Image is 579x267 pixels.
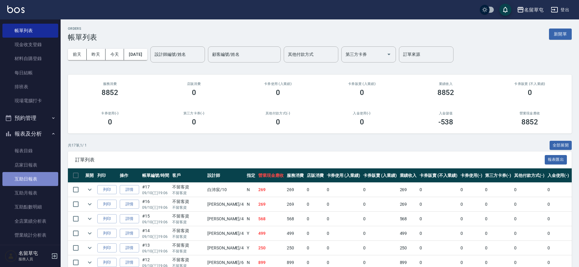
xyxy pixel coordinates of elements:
h2: 業績收入 [411,82,480,86]
h3: 0 [192,88,196,97]
td: 499 [398,226,418,241]
td: 0 [362,212,398,226]
a: 互助點數明細 [2,200,58,214]
td: 0 [459,226,484,241]
td: #15 [141,212,171,226]
a: 店家日報表 [2,158,58,172]
a: 每日結帳 [2,66,58,80]
h2: 營業現金應收 [495,111,564,115]
td: 499 [285,226,305,241]
td: 0 [513,241,546,255]
button: 報表匯出 [545,155,567,164]
td: 250 [257,241,285,255]
td: 269 [285,197,305,211]
th: 服務消費 [285,168,305,183]
h5: 名留草屯 [18,250,49,256]
th: 指定 [245,168,257,183]
td: Y [245,226,257,241]
td: 0 [484,183,513,197]
td: 0 [484,241,513,255]
h2: 入金儲值 [411,111,480,115]
p: 不留客資 [172,248,204,254]
a: 報表目錄 [2,144,58,158]
td: 0 [325,183,362,197]
td: 0 [484,226,513,241]
td: 0 [325,241,362,255]
p: 不留客資 [172,234,204,239]
span: 訂單列表 [75,157,545,163]
a: 營業統計分析表 [2,228,58,242]
button: 列印 [97,185,117,194]
td: 0 [513,183,546,197]
img: Person [5,250,17,262]
button: Open [384,49,394,59]
div: 不留客資 [172,213,204,219]
button: expand row [85,185,94,194]
button: 列印 [97,243,117,253]
button: 昨天 [87,49,105,60]
th: 卡券使用 (入業績) [325,168,362,183]
th: 店販消費 [305,168,325,183]
a: 現金收支登錄 [2,38,58,52]
h2: 其他付款方式(-) [243,111,313,115]
a: 互助日報表 [2,172,58,186]
th: 業績收入 [398,168,418,183]
td: 0 [305,197,325,211]
td: #17 [141,183,171,197]
button: expand row [85,243,94,252]
h2: 卡券使用(-) [75,111,145,115]
p: 09/10 (三) 19:06 [142,248,169,254]
td: 0 [546,197,571,211]
a: 新開單 [549,31,572,37]
div: 不留客資 [172,257,204,263]
h3: 0 [528,88,532,97]
td: 0 [546,183,571,197]
h2: ORDERS [68,27,97,31]
td: 0 [459,212,484,226]
button: 列印 [97,229,117,238]
td: #13 [141,241,171,255]
td: 0 [513,212,546,226]
h3: 0 [276,88,280,97]
td: 568 [257,212,285,226]
button: expand row [85,200,94,209]
td: 0 [325,212,362,226]
td: 0 [546,226,571,241]
button: save [499,4,511,16]
td: [PERSON_NAME] /4 [206,212,245,226]
td: 0 [418,197,459,211]
td: 269 [257,197,285,211]
button: expand row [85,258,94,267]
img: Logo [7,5,25,13]
td: N [245,212,257,226]
button: 名留草屯 [514,4,546,16]
div: 名留草屯 [524,6,544,14]
th: 卡券使用(-) [459,168,484,183]
h3: 帳單列表 [68,33,97,42]
p: 不留客資 [172,190,204,196]
td: [PERSON_NAME] /4 [206,226,245,241]
td: 0 [484,197,513,211]
a: 詳情 [120,229,139,238]
button: 今天 [105,49,124,60]
a: 詳情 [120,200,139,209]
td: 269 [398,183,418,197]
a: 全店業績分析表 [2,214,58,228]
button: 新開單 [549,29,572,40]
th: 其他付款方式(-) [513,168,546,183]
h3: -538 [438,118,453,126]
td: N [245,183,257,197]
button: 全部展開 [550,141,572,150]
a: 報表匯出 [545,157,567,162]
a: 設計師業績表 [2,242,58,256]
td: 568 [285,212,305,226]
h2: 入金使用(-) [327,111,397,115]
h3: 0 [108,118,112,126]
th: 設計師 [206,168,245,183]
td: #16 [141,197,171,211]
h3: 8852 [437,88,454,97]
div: 不留客資 [172,228,204,234]
p: 09/10 (三) 19:06 [142,190,169,196]
h3: 0 [360,118,364,126]
th: 帳單編號/時間 [141,168,171,183]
